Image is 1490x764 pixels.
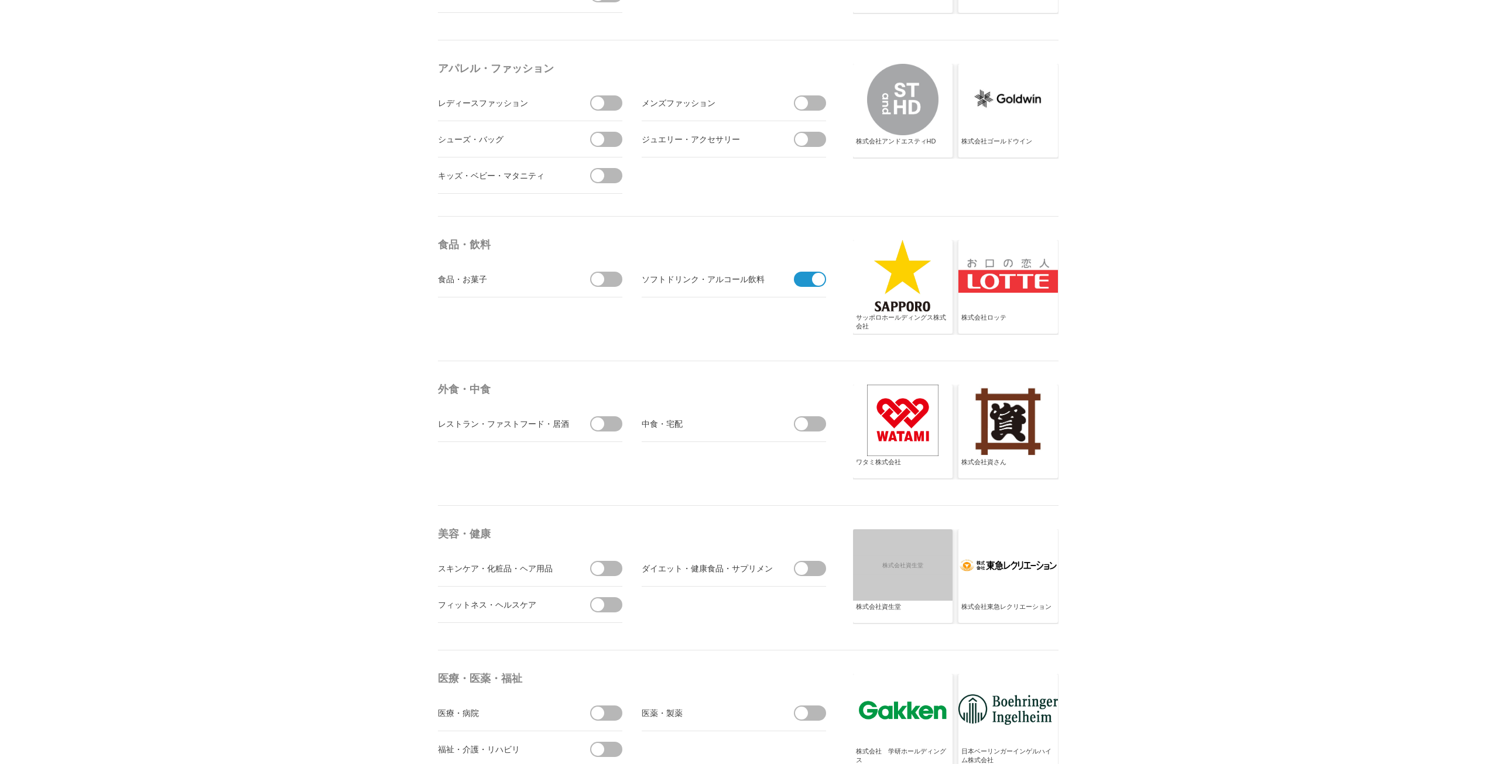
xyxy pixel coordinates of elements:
div: 株式会社アンドエスティHD [856,137,950,156]
h4: アパレル・ファッション [438,58,830,79]
div: 株式会社ロッテ [961,313,1055,332]
div: 株式会社資さん [961,458,1055,477]
h4: 外食・中食 [438,379,830,400]
div: ソフトドリンク・アルコール飲料 [642,272,773,286]
div: 株式会社資生堂 [856,602,950,621]
span: 株式会社資生堂 [851,556,954,575]
div: 中食・宅配 [642,416,773,431]
h4: 食品・飲料 [438,234,830,255]
div: 株式会社東急レクリエーション [961,602,1055,621]
div: 食品・お菓子 [438,272,570,286]
h4: 美容・健康 [438,523,830,544]
div: レストラン・ファストフード・居酒屋 [438,416,570,431]
div: レディースファッション [438,95,570,110]
div: ダイエット・健康食品・サプリメント [642,561,773,575]
h4: 医療・医薬・福祉 [438,668,830,689]
div: ジュエリー・アクセサリー [642,132,773,146]
div: サッポロホールディングス株式会社 [856,313,950,332]
div: 福祉・介護・リハビリ [438,742,570,756]
div: シューズ・バッグ [438,132,570,146]
div: 医療・病院 [438,705,570,720]
div: ワタミ株式会社 [856,458,950,477]
div: キッズ・ベビー・マタニティ [438,168,570,183]
div: メンズファッション [642,95,773,110]
div: スキンケア・化粧品・ヘア用品 [438,561,570,575]
div: フィットネス・ヘルスケア [438,597,570,612]
div: 医薬・製薬 [642,705,773,720]
div: 株式会社ゴールドウイン [961,137,1055,156]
